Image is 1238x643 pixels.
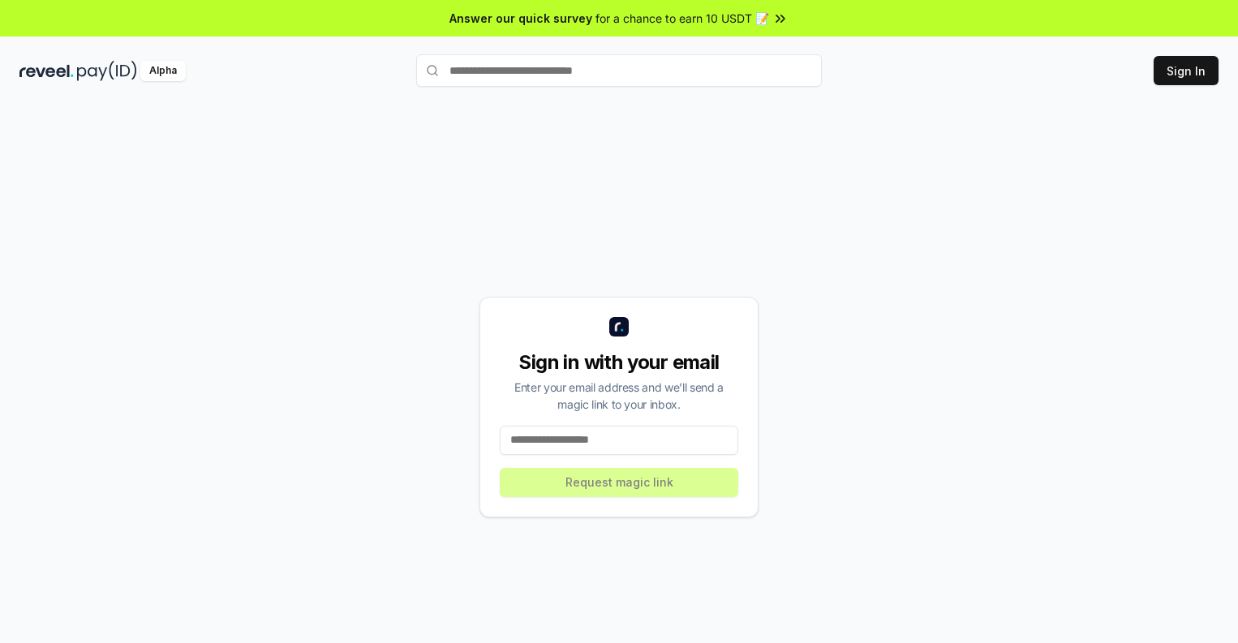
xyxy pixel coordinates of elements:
[140,61,186,81] div: Alpha
[77,61,137,81] img: pay_id
[19,61,74,81] img: reveel_dark
[595,10,769,27] span: for a chance to earn 10 USDT 📝
[609,317,629,337] img: logo_small
[500,349,738,375] div: Sign in with your email
[1154,56,1219,85] button: Sign In
[449,10,592,27] span: Answer our quick survey
[500,379,738,413] div: Enter your email address and we’ll send a magic link to your inbox.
